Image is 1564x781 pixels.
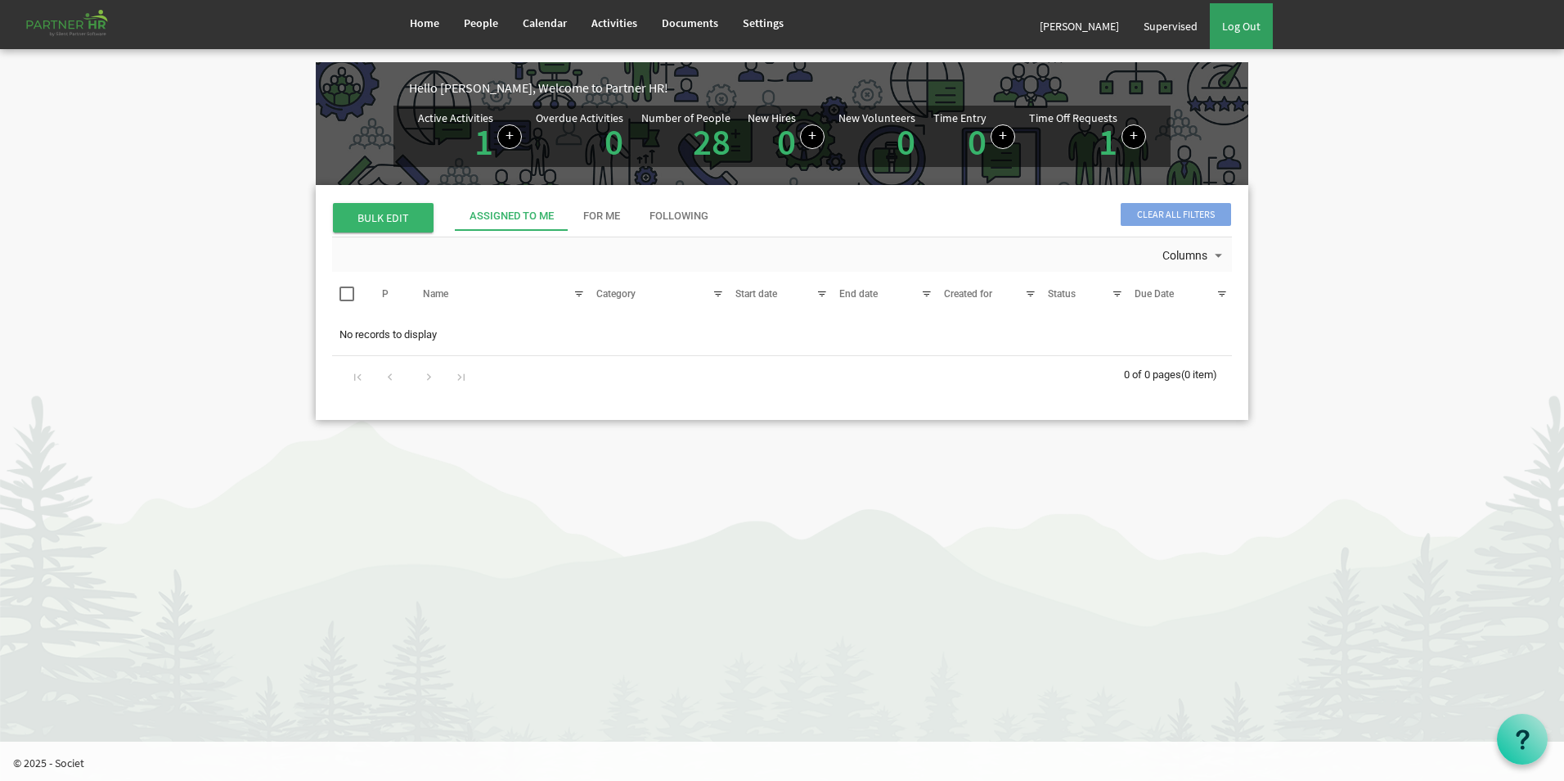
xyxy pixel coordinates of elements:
a: [PERSON_NAME] [1027,3,1131,49]
div: Number of active time off requests [1029,112,1146,160]
div: Overdue Activities [536,112,623,124]
div: Number of Time Entries [933,112,1015,160]
div: Activities assigned to you for which the Due Date is passed [536,112,627,160]
span: Home [410,16,439,30]
span: Calendar [523,16,567,30]
a: 0 [777,119,796,165]
span: Columns [1161,246,1209,266]
span: People [464,16,498,30]
div: New Hires [748,112,796,124]
span: Name [423,288,448,300]
td: No records to display [332,319,1232,350]
span: Supervised [1144,19,1198,34]
span: End date [839,288,878,300]
div: Hello [PERSON_NAME], Welcome to Partner HR! [409,79,1248,97]
a: Create a new Activity [497,124,522,149]
div: Go to first page [347,364,369,387]
div: Assigned To Me [470,209,554,224]
a: 1 [1099,119,1117,165]
span: Category [596,288,636,300]
div: Volunteer hired in the last 7 days [838,112,919,160]
a: Log Out [1210,3,1273,49]
span: Documents [662,16,718,30]
div: Columns [1159,237,1229,272]
span: (0 item) [1181,368,1217,381]
a: 28 [693,119,730,165]
span: Start date [735,288,777,300]
div: Number of active Activities in Partner HR [418,112,522,160]
div: Time Entry [933,112,986,124]
div: Following [649,209,708,224]
span: Clear all filters [1121,203,1231,226]
div: 0 of 0 pages (0 item) [1124,356,1232,390]
span: 0 of 0 pages [1124,368,1181,381]
div: Active Activities [418,112,493,124]
div: Time Off Requests [1029,112,1117,124]
a: Log hours [991,124,1015,149]
div: Number of People [641,112,730,124]
button: Columns [1159,246,1229,267]
div: Go to next page [418,364,440,387]
div: Go to last page [450,364,472,387]
span: Status [1048,288,1076,300]
span: Due Date [1135,288,1174,300]
span: Activities [591,16,637,30]
a: 0 [604,119,623,165]
div: New Volunteers [838,112,915,124]
div: tab-header [455,201,1355,231]
div: Go to previous page [379,364,401,387]
div: Total number of active people in Partner HR [641,112,735,160]
a: Supervised [1131,3,1210,49]
div: For Me [583,209,620,224]
span: BULK EDIT [333,203,434,232]
span: Settings [743,16,784,30]
span: Created for [944,288,992,300]
span: P [382,288,389,300]
a: 1 [474,119,493,165]
a: Create a new time off request [1121,124,1146,149]
a: 0 [897,119,915,165]
div: People hired in the last 7 days [748,112,825,160]
a: 0 [968,119,986,165]
p: © 2025 - Societ [13,755,1564,771]
a: Add new person to Partner HR [800,124,825,149]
